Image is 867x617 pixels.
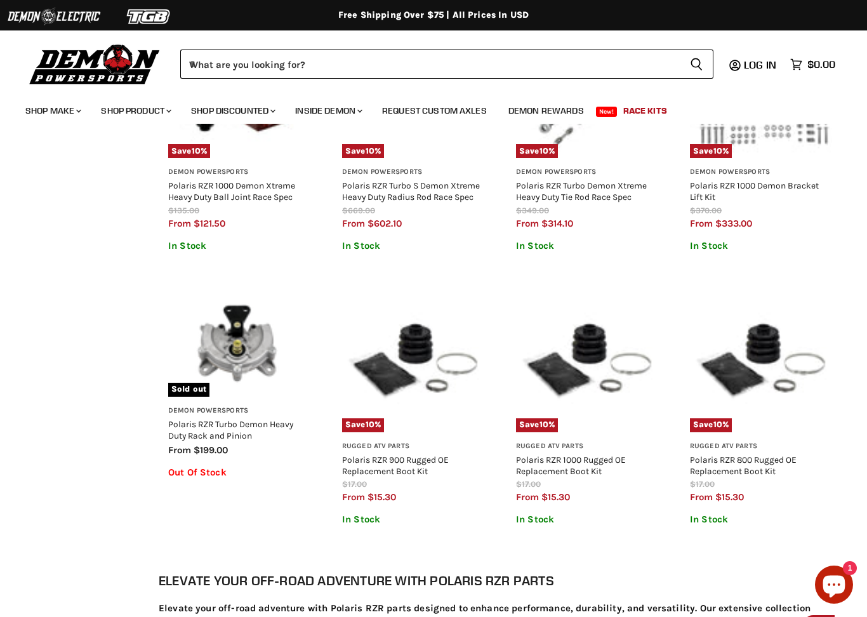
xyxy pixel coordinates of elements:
span: $602.10 [367,218,402,229]
h3: Rugged ATV Parts [516,442,658,451]
a: Polaris RZR 800 Rugged OE Replacement Boot KitSave10% [690,290,832,432]
span: from [342,491,365,503]
span: 10 [713,146,722,156]
span: from [690,218,713,229]
button: Search [680,50,713,79]
img: Polaris RZR 800 Rugged OE Replacement Boot Kit [690,290,832,432]
span: 10 [713,420,722,429]
span: 10 [366,420,374,429]
span: $17.00 [690,479,715,489]
p: In Stock [342,514,484,525]
a: Polaris RZR 1000 Rugged OE Replacement Boot KitSave10% [516,290,658,432]
h3: Rugged ATV Parts [690,442,832,451]
a: Polaris RZR 800 Rugged OE Replacement Boot Kit [690,454,797,476]
span: Save % [690,418,732,432]
h3: Demon Powersports [690,168,832,177]
a: Polaris RZR 900 Rugged OE Replacement Boot Kit [342,454,449,476]
a: Polaris RZR Turbo Demon Heavy Duty Rack and PinionSold out [168,290,310,397]
h3: Demon Powersports [168,406,310,416]
span: Save % [516,418,558,432]
p: In Stock [516,241,658,251]
span: 10 [539,146,548,156]
span: $370.00 [690,206,722,215]
span: $314.10 [541,218,573,229]
a: Shop Product [91,98,179,124]
p: In Stock [690,514,832,525]
span: $15.30 [367,491,396,503]
p: In Stock [168,241,310,251]
a: Polaris RZR Turbo Demon Xtreme Heavy Duty Tie Rod Race Spec [516,180,647,202]
span: $17.00 [516,479,541,489]
a: Polaris RZR Turbo Demon Heavy Duty Rack and Pinion [168,419,293,441]
span: $199.00 [194,444,228,456]
span: 10 [192,146,201,156]
a: $0.00 [784,55,842,74]
span: Save % [690,144,732,158]
img: Demon Electric Logo 2 [6,4,102,29]
a: Log in [738,59,784,70]
form: Product [180,50,713,79]
h2: Elevate Your Off-Road Adventure with Polaris RZR Parts [159,571,842,591]
h3: Demon Powersports [342,168,484,177]
span: $0.00 [807,58,835,70]
ul: Main menu [16,93,832,124]
span: Log in [744,58,776,71]
span: Save % [342,144,384,158]
span: Save % [342,418,384,432]
a: Race Kits [614,98,677,124]
img: TGB Logo 2 [102,4,197,29]
h3: Rugged ATV Parts [342,442,484,451]
img: Polaris RZR Turbo Demon Heavy Duty Rack and Pinion [168,290,310,397]
a: Demon Rewards [499,98,593,124]
span: $15.30 [715,491,744,503]
a: Request Custom Axles [373,98,496,124]
span: $349.00 [516,206,549,215]
span: Save % [168,144,210,158]
span: from [690,491,713,503]
h3: Demon Powersports [168,168,310,177]
p: In Stock [516,514,658,525]
span: from [516,218,539,229]
span: $17.00 [342,479,367,489]
span: $15.30 [541,491,570,503]
a: Shop Make [16,98,89,124]
inbox-online-store-chat: Shopify online store chat [811,566,857,607]
span: New! [596,107,618,117]
span: from [516,491,539,503]
img: Polaris RZR 1000 Rugged OE Replacement Boot Kit [516,290,658,432]
a: Polaris RZR 1000 Demon Xtreme Heavy Duty Ball Joint Race Spec [168,180,295,202]
a: Polaris RZR Turbo S Demon Xtreme Heavy Duty Radius Rod Race Spec [342,180,480,202]
span: $135.00 [168,206,199,215]
span: from [168,218,191,229]
a: Polaris RZR 900 Rugged OE Replacement Boot KitSave10% [342,290,484,432]
img: Polaris RZR 900 Rugged OE Replacement Boot Kit [342,290,484,432]
span: $669.00 [342,206,375,215]
img: Demon Powersports [25,41,164,86]
a: Shop Discounted [182,98,283,124]
h3: Demon Powersports [516,168,658,177]
span: $333.00 [715,218,752,229]
p: In Stock [342,241,484,251]
input: When autocomplete results are available use up and down arrows to review and enter to select [180,50,680,79]
span: 10 [539,420,548,429]
a: Polaris RZR 1000 Demon Bracket Lift Kit [690,180,819,202]
span: Save % [516,144,558,158]
span: Sold out [168,383,209,397]
span: $121.50 [194,218,225,229]
a: Inside Demon [286,98,370,124]
a: Polaris RZR 1000 Rugged OE Replacement Boot Kit [516,454,626,476]
span: 10 [366,146,374,156]
span: from [342,218,365,229]
span: from [168,444,191,456]
p: Out Of Stock [168,467,310,478]
p: In Stock [690,241,832,251]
